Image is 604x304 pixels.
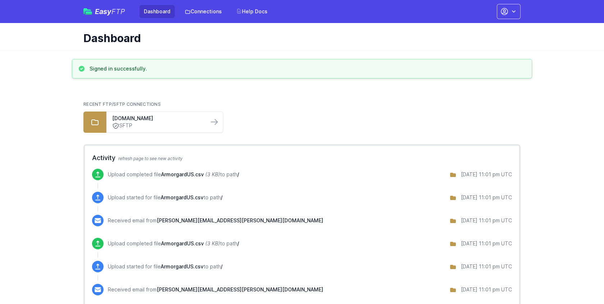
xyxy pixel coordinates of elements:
span: [PERSON_NAME][EMAIL_ADDRESS][PERSON_NAME][DOMAIN_NAME] [157,217,323,223]
span: ArmorgardUS.csv [161,194,203,200]
p: Upload completed file to path [108,240,239,247]
a: Connections [180,5,226,18]
span: / [237,171,239,177]
h2: Recent FTP/SFTP Connections [83,101,521,107]
span: ArmorgardUS.csv [161,240,204,246]
span: / [237,240,239,246]
p: Received email from [108,286,323,293]
span: refresh page to see new activity [118,156,183,161]
div: [DATE] 11:01 pm UTC [461,194,512,201]
span: / [221,194,223,200]
div: [DATE] 11:01 pm UTC [461,217,512,224]
span: FTP [111,7,125,16]
div: [DATE] 11:01 pm UTC [461,263,512,270]
a: Help Docs [232,5,272,18]
span: / [221,263,223,269]
p: Upload completed file to path [108,171,239,178]
div: [DATE] 11:01 pm UTC [461,240,512,247]
i: (3 KB) [205,171,220,177]
p: Upload started for file to path [108,263,223,270]
span: ArmorgardUS.csv [161,263,203,269]
a: SFTP [112,122,203,130]
p: Received email from [108,217,323,224]
h2: Activity [92,153,512,163]
h1: Dashboard [83,32,515,45]
img: easyftp_logo.png [83,8,92,15]
a: Dashboard [139,5,175,18]
div: [DATE] 11:01 pm UTC [461,171,512,178]
i: (3 KB) [205,240,220,246]
span: Easy [95,8,125,15]
a: [DOMAIN_NAME] [112,115,203,122]
h3: Signed in successfully. [90,65,147,72]
a: EasyFTP [83,8,125,15]
span: [PERSON_NAME][EMAIL_ADDRESS][PERSON_NAME][DOMAIN_NAME] [157,286,323,292]
div: [DATE] 11:01 pm UTC [461,286,512,293]
span: ArmorgardUS.csv [161,171,204,177]
p: Upload started for file to path [108,194,223,201]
